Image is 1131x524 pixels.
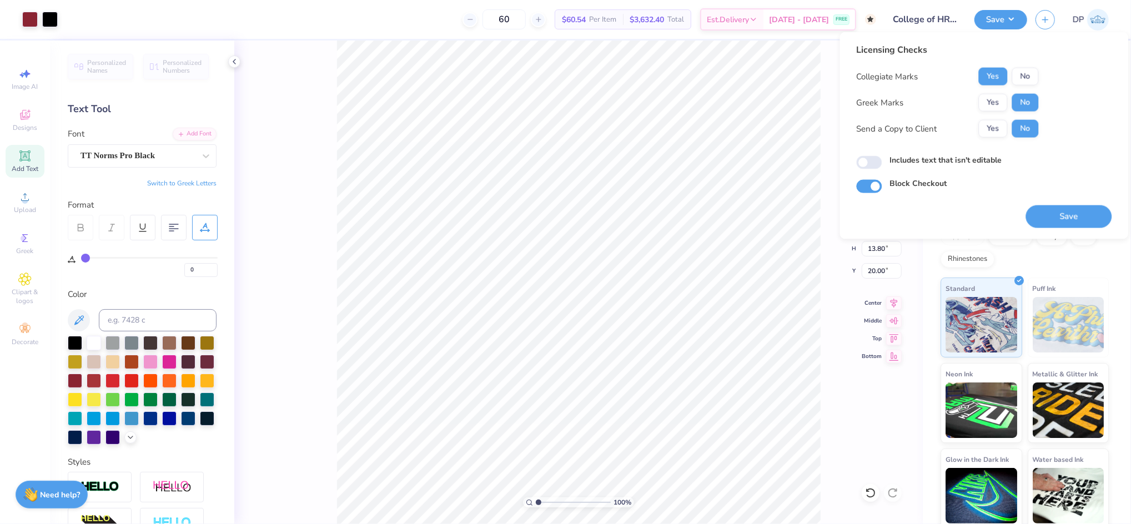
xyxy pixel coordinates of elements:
[707,14,749,26] span: Est. Delivery
[1033,283,1056,294] span: Puff Ink
[862,352,882,360] span: Bottom
[946,454,1009,465] span: Glow in the Dark Ink
[946,468,1017,523] img: Glow in the Dark Ink
[99,309,217,331] input: e.g. 7428 c
[147,179,217,188] button: Switch to Greek Letters
[1033,382,1104,438] img: Metallic & Glitter Ink
[836,16,847,23] span: FREE
[884,8,966,31] input: Untitled Design
[173,128,217,140] div: Add Font
[41,490,81,500] strong: Need help?
[1087,9,1109,31] img: Darlene Padilla
[862,335,882,342] span: Top
[1073,13,1084,26] span: DP
[890,178,947,189] label: Block Checkout
[974,10,1027,29] button: Save
[6,288,44,305] span: Clipart & logos
[862,299,882,307] span: Center
[946,283,975,294] span: Standard
[87,59,127,74] span: Personalized Names
[562,14,586,26] span: $60.54
[941,251,994,268] div: Rhinestones
[482,9,526,29] input: – –
[857,122,937,135] div: Send a Copy to Client
[667,14,684,26] span: Total
[68,199,218,211] div: Format
[81,481,119,493] img: Stroke
[153,480,192,494] img: Shadow
[862,317,882,325] span: Middle
[857,96,904,109] div: Greek Marks
[68,456,217,468] div: Styles
[979,94,1008,112] button: Yes
[1012,68,1039,85] button: No
[589,14,616,26] span: Per Item
[1026,205,1112,228] button: Save
[12,337,38,346] span: Decorate
[1033,454,1084,465] span: Water based Ink
[13,123,37,132] span: Designs
[946,368,973,380] span: Neon Ink
[17,246,34,255] span: Greek
[979,120,1008,138] button: Yes
[1033,368,1098,380] span: Metallic & Glitter Ink
[857,43,1039,57] div: Licensing Checks
[12,82,38,91] span: Image AI
[946,382,1017,438] img: Neon Ink
[14,205,36,214] span: Upload
[68,128,84,140] label: Font
[1033,468,1104,523] img: Water based Ink
[769,14,829,26] span: [DATE] - [DATE]
[163,59,202,74] span: Personalized Numbers
[1033,297,1104,352] img: Puff Ink
[946,297,1017,352] img: Standard
[979,68,1008,85] button: Yes
[890,154,1002,166] label: Includes text that isn't editable
[1073,9,1109,31] a: DP
[68,102,217,117] div: Text Tool
[1012,120,1039,138] button: No
[68,288,217,301] div: Color
[857,70,918,83] div: Collegiate Marks
[614,497,631,507] span: 100 %
[12,164,38,173] span: Add Text
[630,14,664,26] span: $3,632.40
[1012,94,1039,112] button: No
